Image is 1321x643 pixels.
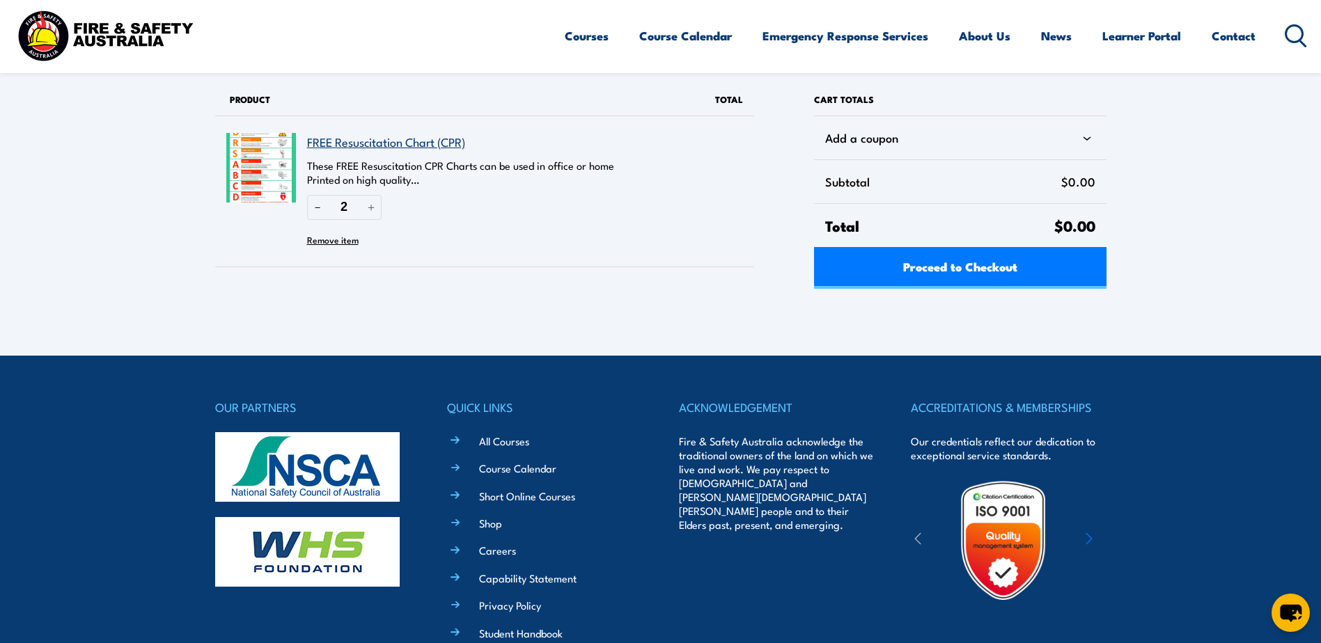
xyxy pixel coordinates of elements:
[911,397,1106,417] h4: ACCREDITATIONS & MEMBERSHIPS
[679,434,874,532] p: Fire & Safety Australia acknowledge the traditional owners of the land on which we live and work....
[307,133,465,150] a: FREE Resuscitation Chart (CPR)
[1041,17,1072,54] a: News
[903,248,1017,285] span: Proceed to Checkout
[942,479,1064,601] img: Untitled design (19)
[825,215,1054,236] span: Total
[307,195,328,219] button: Reduce quantity of FREE Resuscitation Chart (CPR)
[715,93,743,106] span: Total
[639,17,732,54] a: Course Calendar
[479,626,563,640] a: Student Handbook
[479,598,541,612] a: Privacy Policy
[1212,17,1256,54] a: Contact
[479,489,575,503] a: Short Online Courses
[1061,171,1095,192] span: $0.00
[825,171,1061,192] span: Subtotal
[1272,594,1310,632] button: chat-button
[307,159,673,186] p: These FREE Resuscitation CPR Charts can be used in office or home Printed on high quality…
[1054,214,1095,237] span: $0.00
[361,195,382,219] button: Increase quantity of FREE Resuscitation Chart (CPR)
[447,397,642,417] h4: QUICK LINKS
[479,516,502,530] a: Shop
[1102,17,1181,54] a: Learner Portal
[226,133,296,203] img: FREE Resuscitation Chart - What are the 7 steps to CPR?
[215,432,400,502] img: nsca-logo-footer
[565,17,609,54] a: Courses
[479,434,529,448] a: All Courses
[1065,516,1186,564] img: ewpa-logo
[825,127,1095,148] div: Add a coupon
[814,247,1106,289] a: Proceed to Checkout
[307,229,359,250] button: Remove FREE Resuscitation Chart (CPR) from cart
[230,93,270,106] span: Product
[763,17,928,54] a: Emergency Response Services
[215,397,410,417] h4: OUR PARTNERS
[479,461,556,475] a: Course Calendar
[679,397,874,417] h4: ACKNOWLEDGEMENT
[814,84,1106,116] h2: Cart totals
[911,434,1106,462] p: Our credentials reflect our dedication to exceptional service standards.
[479,571,577,585] a: Capability Statement
[479,543,516,557] a: Careers
[959,17,1010,54] a: About Us
[328,195,361,219] input: Quantity of FREE Resuscitation Chart (CPR) in your cart.
[215,517,400,587] img: whs-logo-footer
